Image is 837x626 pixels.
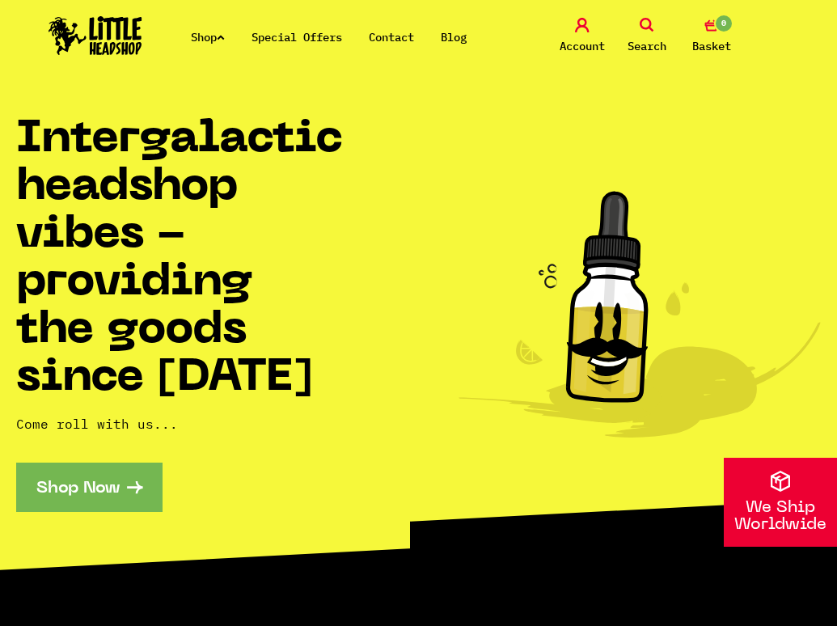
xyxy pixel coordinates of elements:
p: We Ship Worldwide [724,500,837,534]
h1: Intergalactic headshop vibes - providing the goods since [DATE] [16,116,338,403]
a: Search [619,18,675,56]
img: Little Head Shop Logo [49,16,142,55]
span: Account [560,36,605,56]
a: Shop Now [16,463,163,512]
a: 0 Basket [683,18,740,56]
p: Come roll with us... [16,414,338,434]
a: Shop [191,30,225,44]
span: 0 [714,14,733,33]
span: Basket [692,36,731,56]
a: Blog [441,30,467,44]
a: Special Offers [252,30,342,44]
span: Search [628,36,666,56]
a: Contact [369,30,414,44]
